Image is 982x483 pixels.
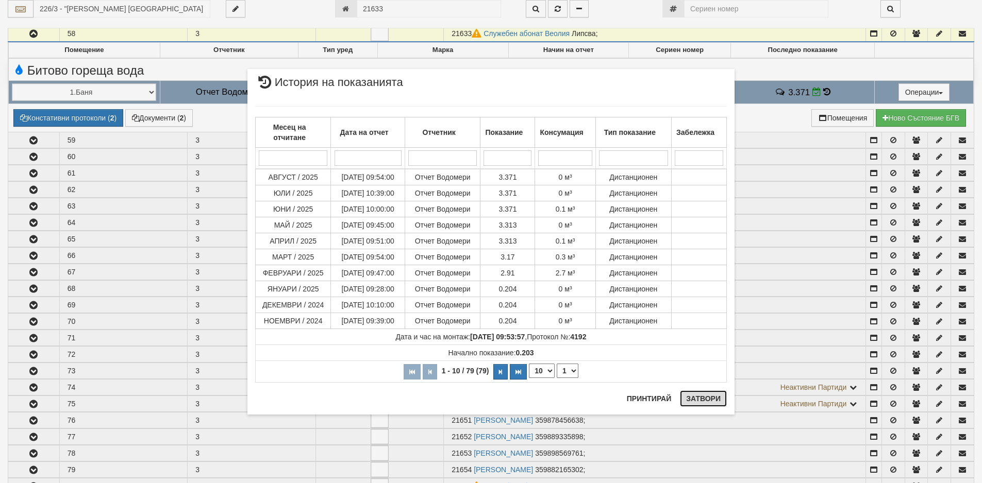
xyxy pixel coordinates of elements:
[331,185,405,201] td: [DATE] 10:39:00
[256,201,331,217] td: ЮНИ / 2025
[595,117,671,148] th: Тип показание: No sort applied, activate to apply an ascending sort
[556,253,575,261] span: 0.3 м³
[331,249,405,265] td: [DATE] 09:54:00
[405,233,480,249] td: Отчет Водомери
[405,265,480,281] td: Отчет Водомери
[595,217,671,233] td: Дистанционен
[527,333,586,341] span: Протокол №:
[498,173,517,181] span: 3.371
[405,169,480,185] td: Отчет Водомери
[396,333,525,341] span: Дата и час на монтаж:
[501,269,514,277] span: 2.91
[493,364,508,380] button: Следваща страница
[331,169,405,185] td: [DATE] 09:54:00
[256,185,331,201] td: ЮЛИ / 2025
[340,128,389,136] b: Дата на отчет
[256,281,331,297] td: ЯНУАРИ / 2025
[331,281,405,297] td: [DATE] 09:28:00
[405,217,480,233] td: Отчет Водомери
[405,313,480,329] td: Отчет Водомери
[256,233,331,249] td: АПРИЛ / 2025
[498,205,517,213] span: 3.371
[559,301,572,309] span: 0 м³
[498,285,517,293] span: 0.204
[559,317,572,325] span: 0 м³
[331,313,405,329] td: [DATE] 09:39:00
[485,128,523,136] b: Показание
[671,117,726,148] th: Забележка: No sort applied, activate to apply an ascending sort
[535,117,595,148] th: Консумация: No sort applied, activate to apply an ascending sort
[405,117,480,148] th: Отчетник: No sort applied, activate to apply an ascending sort
[595,297,671,313] td: Дистанционен
[595,313,671,329] td: Дистанционен
[422,128,455,136] b: Отчетник
[570,333,586,341] strong: 4192
[470,333,525,341] strong: [DATE] 09:53:57
[516,349,534,357] strong: 0.203
[256,169,331,185] td: АВГУСТ / 2025
[595,265,671,281] td: Дистанционен
[256,265,331,281] td: ФЕВРУАРИ / 2025
[405,185,480,201] td: Отчет Водомери
[405,201,480,217] td: Отчет Водомери
[556,205,575,213] span: 0.1 м³
[559,221,572,229] span: 0 м³
[595,185,671,201] td: Дистанционен
[559,285,572,293] span: 0 м³
[595,249,671,265] td: Дистанционен
[480,117,535,148] th: Показание: No sort applied, activate to apply an ascending sort
[256,297,331,313] td: ДЕКЕМВРИ / 2024
[676,128,714,136] b: Забележка
[498,221,517,229] span: 3.313
[595,233,671,249] td: Дистанционен
[404,364,421,380] button: Първа страница
[256,217,331,233] td: МАЙ / 2025
[256,313,331,329] td: НОЕМВРИ / 2024
[595,281,671,297] td: Дистанционен
[331,117,405,148] th: Дата на отчет: No sort applied, activate to apply an ascending sort
[331,201,405,217] td: [DATE] 10:00:00
[498,317,517,325] span: 0.204
[559,173,572,181] span: 0 м³
[331,217,405,233] td: [DATE] 09:45:00
[498,301,517,309] span: 0.204
[604,128,656,136] b: Тип показание
[405,281,480,297] td: Отчет Водомери
[510,364,527,380] button: Последна страница
[448,349,534,357] span: Начално показание:
[556,237,575,245] span: 0.1 м³
[529,364,555,378] select: Брой редове на страница
[273,123,306,142] b: Месец на отчитане
[557,364,578,378] select: Страница номер
[423,364,437,380] button: Предишна страница
[595,169,671,185] td: Дистанционен
[256,249,331,265] td: МАРТ / 2025
[501,253,514,261] span: 3.17
[540,128,583,136] b: Консумация
[405,249,480,265] td: Отчет Водомери
[559,189,572,197] span: 0 м³
[595,201,671,217] td: Дистанционен
[255,77,403,96] span: История на показанията
[331,265,405,281] td: [DATE] 09:47:00
[405,297,480,313] td: Отчет Водомери
[680,390,727,407] button: Затвори
[556,269,575,277] span: 2.7 м³
[256,117,331,148] th: Месец на отчитане: No sort applied, activate to apply an ascending sort
[498,237,517,245] span: 3.313
[256,329,727,345] td: ,
[331,297,405,313] td: [DATE] 10:10:00
[621,390,677,407] button: Принтирай
[498,189,517,197] span: 3.371
[439,367,492,375] span: 1 - 10 / 79 (79)
[331,233,405,249] td: [DATE] 09:51:00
